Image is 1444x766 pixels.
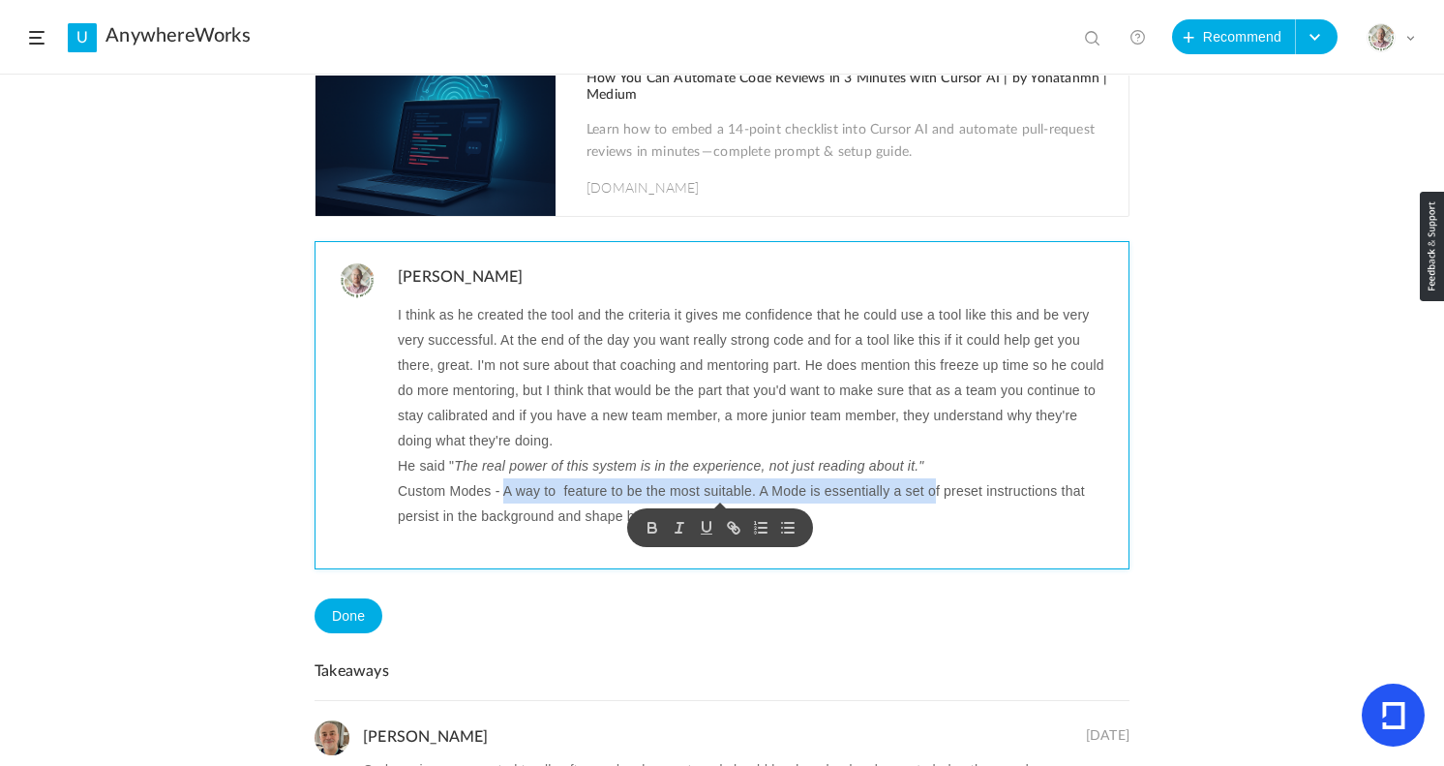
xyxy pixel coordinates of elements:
img: 1*yTxIhT8aah8CtAS_CBZ6sQ.png [316,42,556,216]
a: How You Can Automate Code Reviews in 3 Minutes with Cursor AI | by Yonatanmh | Medium Learn how t... [316,42,1128,216]
p: Custom Modes - A way to feature to be the most suitable. A Mode is essentially a set of preset in... [398,478,1114,529]
button: Done [315,598,382,633]
p: I think as he created the tool and the criteria it gives me confidence that he could use a tool l... [398,302,1114,453]
h1: Takeaways [315,662,1129,701]
a: U [68,23,97,52]
a: [PERSON_NAME] [363,729,489,745]
h1: How You Can Automate Code Reviews in 3 Minutes with Cursor AI | by Yonatanmh | Medium [587,71,1109,104]
span: [DOMAIN_NAME] [587,177,700,197]
img: julia-s-version-gybnm-profile-picture-frame-2024-template-16.png [1368,24,1395,51]
button: Recommend [1172,19,1296,54]
span: [DATE] [1086,728,1129,745]
img: img-4320-2.jpg [315,720,349,755]
p: He said " [398,453,1114,478]
em: The real power of this system is in the experience, not just reading about it." [454,453,923,478]
img: loop_feedback_btn.png [1420,192,1444,301]
a: AnywhereWorks [105,24,251,47]
h4: [PERSON_NAME] [393,263,1128,296]
img: julia-s-version-gybnm-profile-picture-frame-2024-template-16.png [340,263,375,298]
p: Learn how to embed a 14-point checklist into Cursor AI and automate pull-request reviews in minut... [587,119,1109,168]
